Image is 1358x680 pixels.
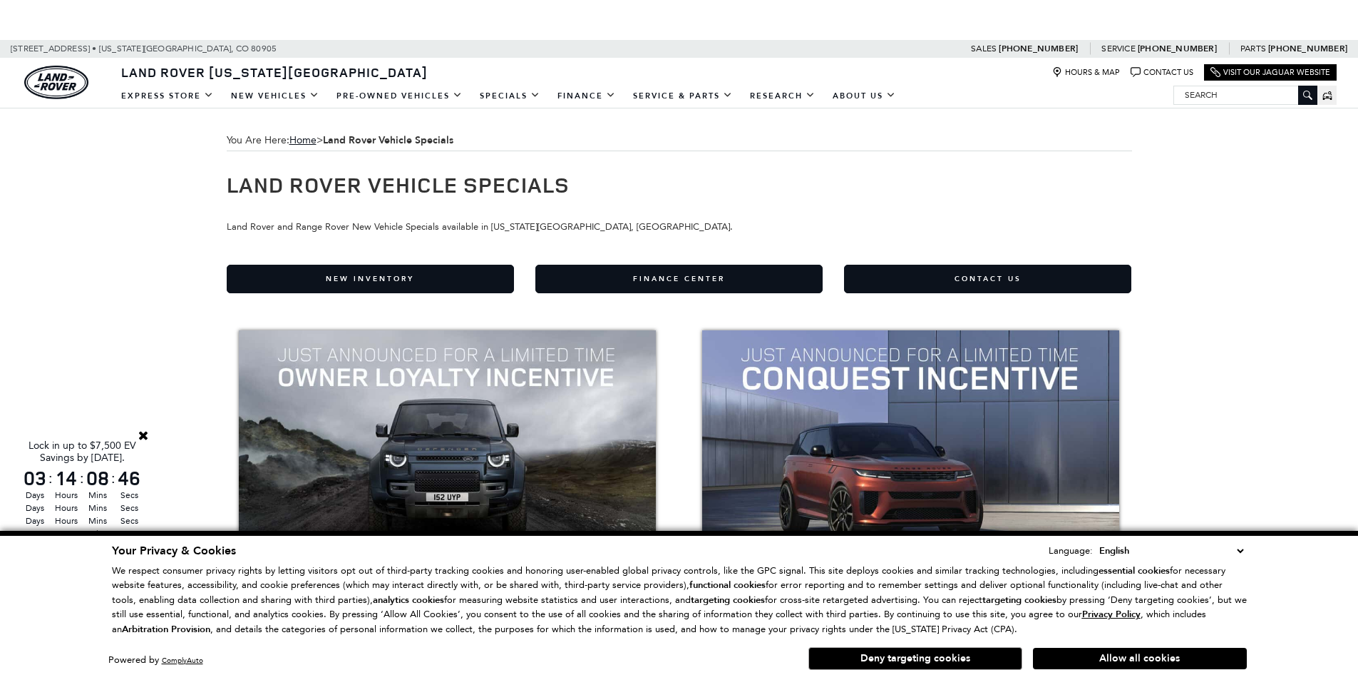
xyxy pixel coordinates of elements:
[112,564,1247,637] p: We respect consumer privacy rights by letting visitors opt out of third-party tracking cookies an...
[1131,67,1193,78] a: Contact Us
[1096,543,1247,559] select: Language Select
[11,44,277,54] a: [STREET_ADDRESS] • [US_STATE][GEOGRAPHIC_DATA], CO 80905
[689,579,766,592] strong: functional cookies
[21,468,48,488] span: 03
[112,543,236,559] span: Your Privacy & Cookies
[1268,43,1347,54] a: [PHONE_NUMBER]
[108,656,203,665] div: Powered by
[113,64,436,81] a: Land Rover [US_STATE][GEOGRAPHIC_DATA]
[84,514,111,527] span: Mins
[1174,86,1317,103] input: Search
[21,502,48,514] span: Days
[289,134,453,146] span: >
[1101,44,1135,54] span: Service
[824,83,905,108] a: About Us
[53,502,80,514] span: Hours
[373,594,444,607] strong: analytics cookies
[227,130,1132,151] div: Breadcrumbs
[137,429,150,442] a: Close
[999,43,1078,54] a: [PHONE_NUMBER]
[227,130,1132,151] span: You Are Here:
[227,203,1132,235] p: Land Rover and Range Rover New Vehicle Specials available in [US_STATE][GEOGRAPHIC_DATA], [GEOGRA...
[122,623,210,636] strong: Arbitration Provision
[227,173,1132,196] h1: Land Rover Vehicle Specials
[21,514,48,527] span: Days
[222,83,328,108] a: New Vehicles
[1082,608,1141,621] u: Privacy Policy
[84,527,111,540] span: Mins
[251,40,277,58] span: 80905
[29,440,136,464] span: Lock in up to $7,500 EV Savings by [DATE].
[115,489,143,502] span: Secs
[99,40,234,58] span: [US_STATE][GEOGRAPHIC_DATA],
[971,44,997,54] span: Sales
[115,502,143,514] span: Secs
[624,83,741,108] a: Service & Parts
[471,83,549,108] a: Specials
[1099,564,1170,577] strong: essential cookies
[80,467,84,489] span: :
[702,330,1119,565] img: Conquest Incentive Up To $3,000
[808,647,1022,670] button: Deny targeting cookies
[323,133,453,147] strong: Land Rover Vehicle Specials
[844,265,1131,293] a: Contact Us
[1033,648,1247,669] button: Allow all cookies
[549,83,624,108] a: Finance
[53,514,80,527] span: Hours
[24,66,88,99] a: land-rover
[227,265,514,293] a: New Inventory
[741,83,824,108] a: Research
[982,594,1056,607] strong: targeting cookies
[11,40,97,58] span: [STREET_ADDRESS] •
[328,83,471,108] a: Pre-Owned Vehicles
[115,527,143,540] span: Secs
[53,489,80,502] span: Hours
[111,467,115,489] span: :
[1240,44,1266,54] span: Parts
[121,64,428,81] span: Land Rover [US_STATE][GEOGRAPHIC_DATA]
[84,502,111,514] span: Mins
[21,489,48,502] span: Days
[53,468,80,488] span: 14
[236,40,249,58] span: CO
[1052,67,1120,78] a: Hours & Map
[48,467,53,489] span: :
[115,514,143,527] span: Secs
[535,265,823,293] a: Finance Center
[21,527,48,540] span: Days
[115,468,143,488] span: 46
[113,83,222,108] a: EXPRESS STORE
[84,468,111,488] span: 08
[162,656,203,665] a: ComplyAuto
[1138,43,1217,54] a: [PHONE_NUMBER]
[1082,609,1141,619] a: Privacy Policy
[53,527,80,540] span: Hours
[84,489,111,502] span: Mins
[289,134,317,146] a: Home
[239,330,656,565] img: Owner Loyalty Up To $4,000
[113,83,905,108] nav: Main Navigation
[24,66,88,99] img: Land Rover
[1049,546,1093,555] div: Language:
[1210,67,1330,78] a: Visit Our Jaguar Website
[691,594,765,607] strong: targeting cookies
